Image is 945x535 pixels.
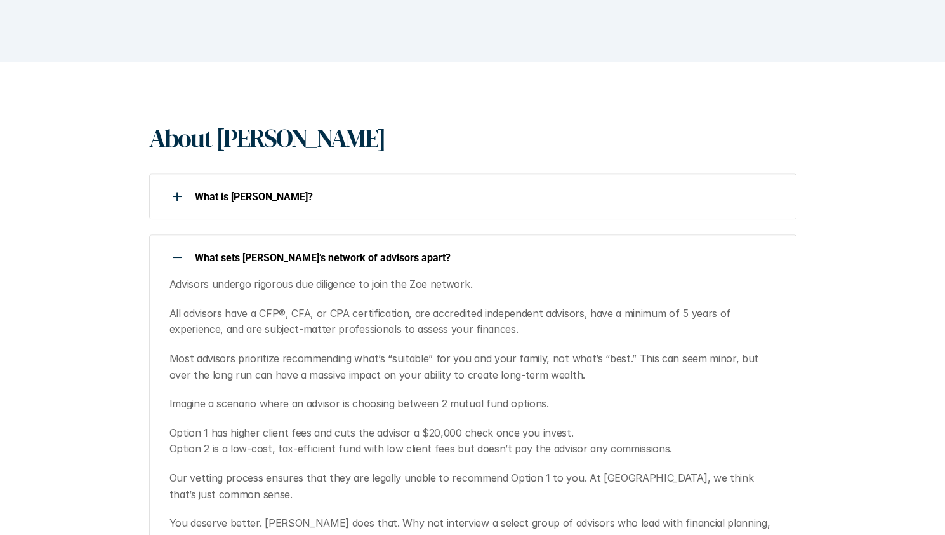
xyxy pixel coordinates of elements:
[169,470,781,503] p: Our vetting process ensures that they are legally unable to recommend Option 1 to you. At [GEOGRA...
[169,396,781,412] p: Imagine a scenario where an advisor is choosing between 2 mutual fund options.
[169,425,781,457] p: Option 1 has higher client fees and cuts the advisor a $20,000 check once you invest. Option 2 is...
[195,191,780,203] p: What is [PERSON_NAME]?
[169,351,781,383] p: Most advisors prioritize recommending what’s “suitable” for you and your family, not what’s “best...
[195,252,780,264] p: What sets [PERSON_NAME]’s network of advisors apart?
[169,306,781,338] p: All advisors have a CFP®, CFA, or CPA certification, are accredited independent advisors, have a ...
[149,123,385,153] h1: About [PERSON_NAME]
[169,276,781,293] p: Advisors undergo rigorous due diligence to join the Zoe network.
